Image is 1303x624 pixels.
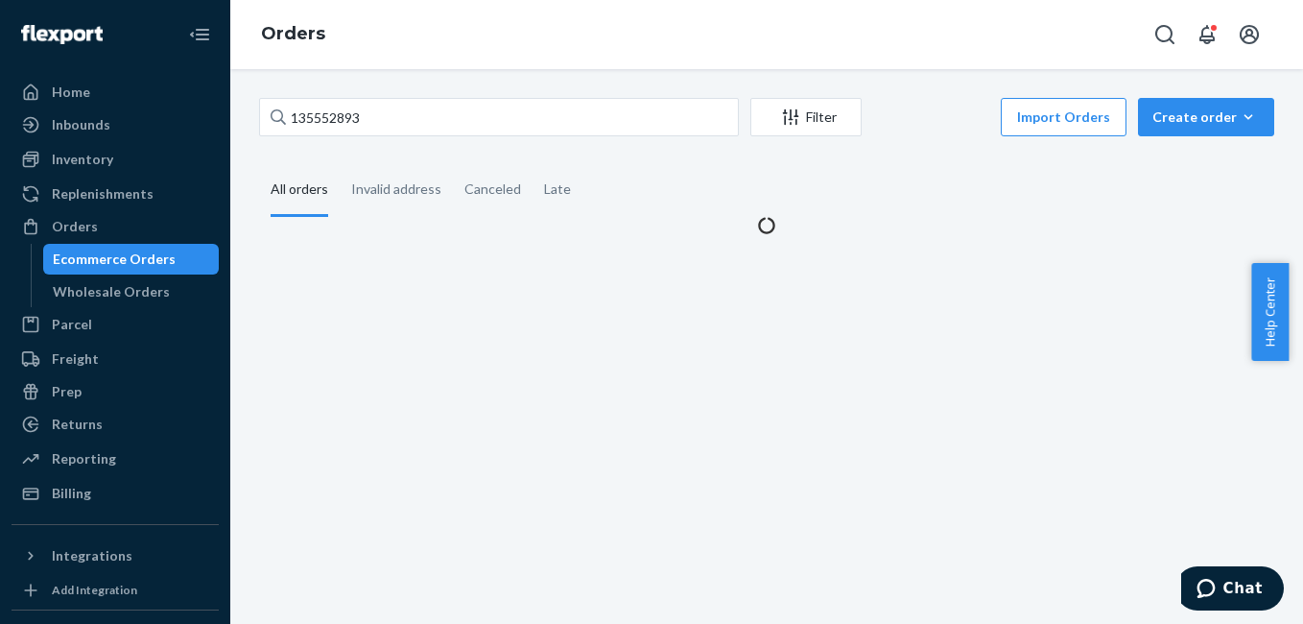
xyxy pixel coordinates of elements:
div: Inventory [52,150,113,169]
a: Ecommerce Orders [43,244,220,275]
div: Billing [52,484,91,503]
a: Billing [12,478,219,509]
div: Filter [751,108,861,127]
div: Returns [52,415,103,434]
button: Open account menu [1230,15,1268,54]
a: Home [12,77,219,108]
a: Orders [12,211,219,242]
button: Open Search Box [1146,15,1184,54]
button: Create order [1138,98,1274,136]
div: Late [544,164,571,214]
a: Prep [12,376,219,407]
div: Create order [1152,108,1260,127]
a: Parcel [12,309,219,340]
a: Orders [261,23,325,44]
a: Returns [12,409,219,440]
input: Search orders [259,98,739,136]
button: Integrations [12,540,219,571]
button: Close Navigation [180,15,219,54]
button: Help Center [1251,263,1289,361]
div: Replenishments [52,184,154,204]
a: Add Integration [12,579,219,602]
div: Invalid address [351,164,441,214]
a: Reporting [12,444,219,474]
div: All orders [271,164,328,217]
div: Parcel [52,315,92,334]
button: Open notifications [1188,15,1226,54]
div: Home [52,83,90,102]
div: Canceled [464,164,521,214]
div: Prep [52,382,82,401]
div: Integrations [52,546,132,565]
a: Inbounds [12,109,219,140]
button: Import Orders [1001,98,1126,136]
div: Wholesale Orders [53,282,170,301]
div: Add Integration [52,582,137,598]
img: Flexport logo [21,25,103,44]
div: Orders [52,217,98,236]
button: Filter [750,98,862,136]
a: Inventory [12,144,219,175]
a: Replenishments [12,179,219,209]
a: Wholesale Orders [43,276,220,307]
div: Ecommerce Orders [53,250,176,269]
ol: breadcrumbs [246,7,341,62]
div: Freight [52,349,99,369]
div: Reporting [52,449,116,468]
iframe: Opens a widget where you can chat to one of our agents [1181,566,1284,614]
div: Inbounds [52,115,110,134]
a: Freight [12,344,219,374]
